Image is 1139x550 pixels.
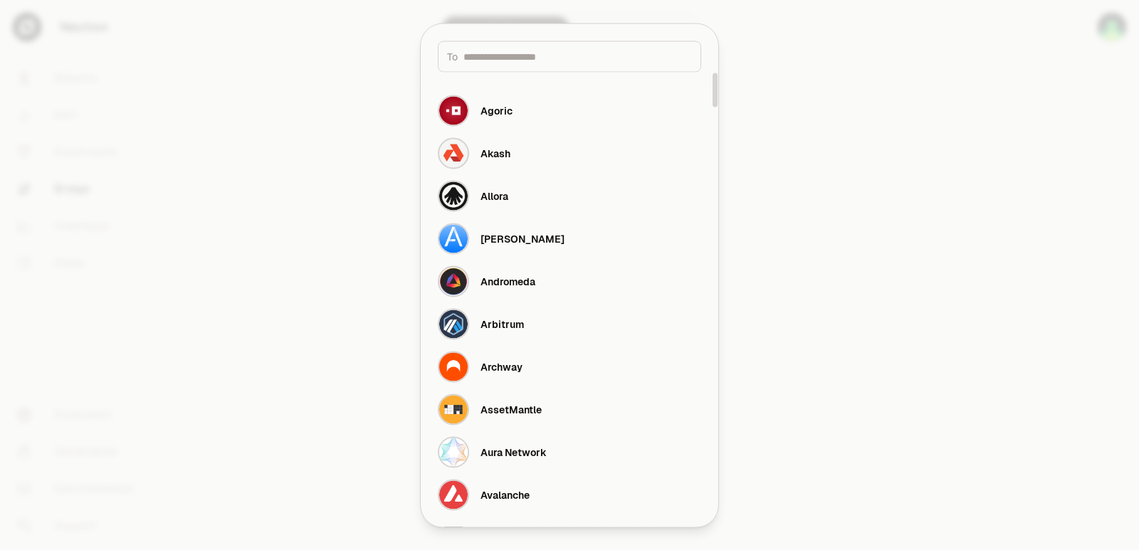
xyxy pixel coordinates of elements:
[439,352,468,381] img: Archway Logo
[481,231,565,245] div: [PERSON_NAME]
[429,430,710,473] button: Aura Network LogoAura Network
[481,274,535,288] div: Andromeda
[439,438,468,466] img: Aura Network Logo
[439,181,468,210] img: Allora Logo
[439,139,468,167] img: Akash Logo
[439,310,468,338] img: Arbitrum Logo
[429,217,710,260] button: Althea Logo[PERSON_NAME]
[439,96,468,125] img: Agoric Logo
[429,89,710,132] button: Agoric LogoAgoric
[439,224,468,253] img: Althea Logo
[481,103,513,117] div: Agoric
[429,473,710,516] button: Avalanche LogoAvalanche
[481,402,542,416] div: AssetMantle
[439,267,468,295] img: Andromeda Logo
[429,174,710,217] button: Allora LogoAllora
[429,260,710,302] button: Andromeda LogoAndromeda
[439,480,468,509] img: Avalanche Logo
[447,49,458,63] span: To
[481,317,524,331] div: Arbitrum
[429,388,710,430] button: AssetMantle LogoAssetMantle
[481,445,547,459] div: Aura Network
[429,302,710,345] button: Arbitrum LogoArbitrum
[481,487,530,502] div: Avalanche
[429,132,710,174] button: Akash LogoAkash
[481,189,508,203] div: Allora
[429,345,710,388] button: Archway LogoArchway
[439,395,468,423] img: AssetMantle Logo
[481,359,523,374] div: Archway
[481,146,510,160] div: Akash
